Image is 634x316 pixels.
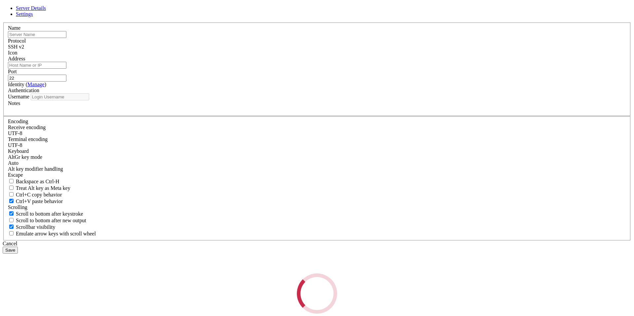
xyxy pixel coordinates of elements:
label: Name [8,25,20,31]
label: Ctrl+V pastes if true, sends ^V to host if false. Ctrl+Shift+V sends ^V to host if true, pastes i... [8,198,63,204]
span: Scroll to bottom after new output [16,218,86,223]
div: Escape [8,172,626,178]
div: UTF-8 [8,142,626,148]
span: UTF-8 [8,130,22,136]
span: Ctrl+V paste behavior [16,198,63,204]
label: When using the alternative screen buffer, and DECCKM (Application Cursor Keys) is active, mouse w... [8,231,96,236]
span: Emulate arrow keys with scroll wheel [16,231,96,236]
a: Settings [16,11,33,17]
div: Auto [8,160,626,166]
input: Emulate arrow keys with scroll wheel [9,231,14,235]
span: UTF-8 [8,142,22,148]
label: Keyboard [8,148,29,154]
input: Host Name or IP [8,62,66,69]
label: If true, the backspace should send BS ('\x08', aka ^H). Otherwise the backspace key should send '... [8,179,59,184]
label: Encoding [8,119,28,124]
span: Scroll to bottom after keystroke [16,211,83,217]
label: Port [8,69,17,74]
button: Save [3,247,18,254]
label: Notes [8,100,20,106]
label: Whether to scroll to the bottom on any keystroke. [8,211,83,217]
span: Auto [8,160,18,166]
label: The vertical scrollbar mode. [8,224,55,230]
span: Backspace as Ctrl-H [16,179,59,184]
div: UTF-8 [8,130,626,136]
a: Server Details [16,5,46,11]
label: Set the expected encoding for data received from the host. If the encodings do not match, visual ... [8,124,46,130]
span: SSH v2 [8,44,24,50]
label: Protocol [8,38,26,44]
label: The default terminal encoding. ISO-2022 enables character map translations (like graphics maps). ... [8,136,48,142]
input: Login Username [31,93,89,100]
label: Ctrl-C copies if true, send ^C to host if false. Ctrl-Shift-C sends ^C to host if true, copies if... [8,192,62,197]
input: Server Name [8,31,66,38]
div: SSH v2 [8,44,626,50]
input: Ctrl+V paste behavior [9,199,14,203]
div: Loading... [297,273,337,314]
div: Cancel [3,241,631,247]
input: Treat Alt key as Meta key [9,186,14,190]
label: Identity [8,82,46,87]
label: Whether the Alt key acts as a Meta key or as a distinct Alt key. [8,185,70,191]
label: Address [8,56,25,61]
input: Backspace as Ctrl-H [9,179,14,183]
label: Username [8,94,29,99]
input: Scroll to bottom after keystroke [9,211,14,216]
label: Icon [8,50,17,55]
label: Scrolling [8,204,27,210]
span: Treat Alt key as Meta key [16,185,70,191]
span: Ctrl+C copy behavior [16,192,62,197]
input: Scrollbar visibility [9,225,14,229]
label: Authentication [8,88,39,93]
a: Manage [27,82,45,87]
span: Escape [8,172,23,178]
label: Controls how the Alt key is handled. Escape: Send an ESC prefix. 8-Bit: Add 128 to the typed char... [8,166,63,172]
input: Port Number [8,75,66,82]
span: ( ) [26,82,46,87]
input: Scroll to bottom after new output [9,218,14,222]
input: Ctrl+C copy behavior [9,192,14,196]
label: Scroll to bottom after new output. [8,218,86,223]
span: Scrollbar visibility [16,224,55,230]
label: Set the expected encoding for data received from the host. If the encodings do not match, visual ... [8,154,42,160]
